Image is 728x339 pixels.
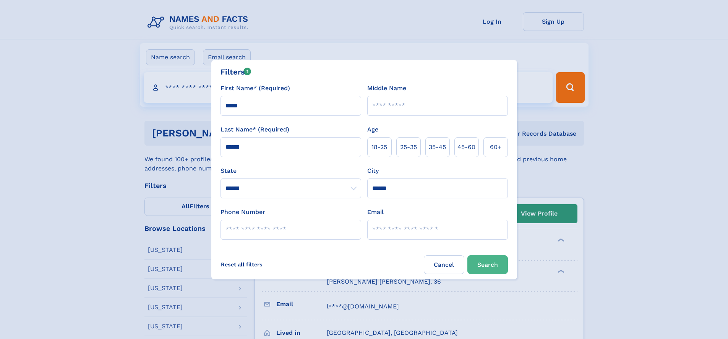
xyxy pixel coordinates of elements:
[221,125,289,134] label: Last Name* (Required)
[367,84,406,93] label: Middle Name
[367,166,379,175] label: City
[221,66,251,78] div: Filters
[429,143,446,152] span: 35‑45
[221,208,265,217] label: Phone Number
[221,84,290,93] label: First Name* (Required)
[371,143,387,152] span: 18‑25
[367,125,378,134] label: Age
[400,143,417,152] span: 25‑35
[367,208,384,217] label: Email
[467,255,508,274] button: Search
[490,143,501,152] span: 60+
[424,255,464,274] label: Cancel
[216,255,268,274] label: Reset all filters
[221,166,361,175] label: State
[457,143,475,152] span: 45‑60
